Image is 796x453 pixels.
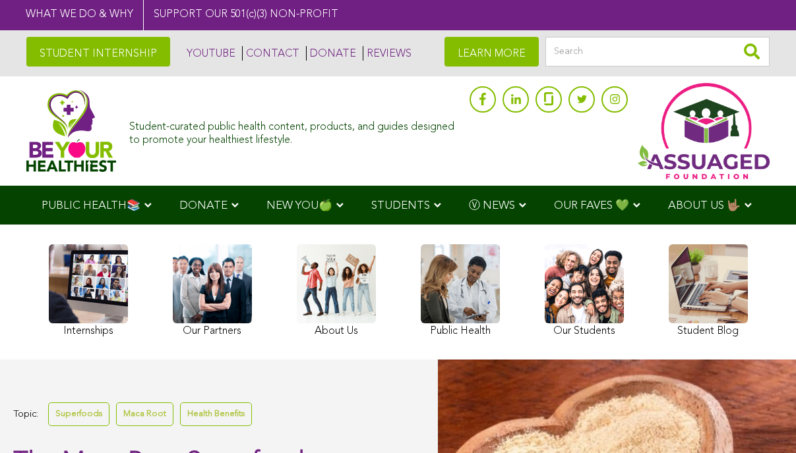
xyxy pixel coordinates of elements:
[544,92,553,105] img: glassdoor
[306,46,356,61] a: DONATE
[554,200,629,211] span: OUR FAVES 💚
[13,406,38,423] span: Topic:
[26,37,170,67] a: STUDENT INTERNSHIP
[180,402,252,425] a: Health Benefits
[242,46,299,61] a: CONTACT
[179,200,228,211] span: DONATE
[26,90,116,171] img: Assuaged
[668,200,741,211] span: ABOUT US 🤟🏽
[638,83,770,179] img: Assuaged App
[129,115,463,146] div: Student-curated public health content, products, and guides designed to promote your healthiest l...
[48,402,109,425] a: Superfoods
[22,186,774,225] div: Navigation Menu
[42,200,140,211] span: PUBLIC HEALTH📚
[116,402,173,425] a: Maca Root
[469,200,515,211] span: Ⓥ NEWS
[545,37,770,67] input: Search
[363,46,412,61] a: REVIEWS
[183,46,235,61] a: YOUTUBE
[444,37,539,67] a: LEARN MORE
[371,200,430,211] span: STUDENTS
[730,390,796,453] iframe: Chat Widget
[266,200,332,211] span: NEW YOU🍏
